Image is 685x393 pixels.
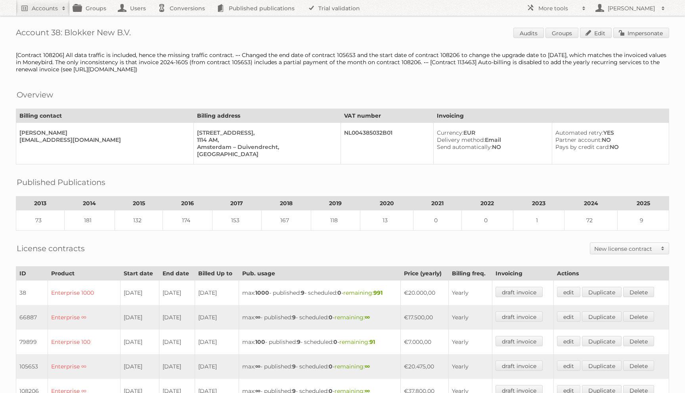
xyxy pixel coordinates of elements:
td: [DATE] [195,305,239,330]
th: Actions [554,267,669,280]
td: Enterprise ∞ [48,354,120,379]
a: Groups [545,28,578,38]
h1: Account 38: Blokker New B.V. [16,28,669,40]
h2: Accounts [32,4,58,12]
h2: Overview [17,89,53,101]
a: edit [557,287,580,297]
a: Audits [513,28,544,38]
a: Delete [623,336,654,346]
th: 2021 [413,196,462,210]
a: Delete [623,361,654,371]
td: [DATE] [159,280,195,305]
td: NL004385032B01 [341,123,434,164]
th: 2024 [564,196,618,210]
strong: 1000 [255,289,269,296]
td: [DATE] [195,280,239,305]
th: 2025 [618,196,669,210]
strong: 991 [373,289,383,296]
div: [Contract 108206] All data traffic is included, hence the missing traffic contract. ••• Changed t... [16,52,669,73]
td: [DATE] [159,354,195,379]
td: 72 [564,210,618,231]
td: €20.475,00 [401,354,449,379]
td: 0 [413,210,462,231]
h2: New license contract [594,245,657,253]
strong: 9 [297,338,300,345]
td: [DATE] [159,305,195,330]
strong: 0 [329,363,333,370]
a: New license contract [590,243,669,254]
a: Duplicate [582,287,622,297]
th: Invoicing [492,267,553,280]
td: Yearly [449,305,492,330]
div: [STREET_ADDRESS], [197,129,334,136]
td: 9 [618,210,669,231]
td: Yearly [449,280,492,305]
h2: Published Publications [17,176,105,188]
span: remaining: [343,289,383,296]
td: [DATE] [120,330,159,354]
td: 66887 [16,305,48,330]
div: NO [437,143,545,151]
td: [DATE] [159,330,195,354]
th: Product [48,267,120,280]
th: Invoicing [434,109,669,123]
a: edit [557,311,580,322]
span: remaining: [335,363,370,370]
th: 2014 [64,196,115,210]
th: 2015 [115,196,163,210]
th: VAT number [341,109,434,123]
th: 2020 [360,196,413,210]
td: max: - published: - scheduled: - [239,305,401,330]
a: Edit [580,28,612,38]
td: [DATE] [195,330,239,354]
td: max: - published: - scheduled: - [239,280,401,305]
td: Enterprise 1000 [48,280,120,305]
td: 79899 [16,330,48,354]
div: 1114 AM, [197,136,334,143]
div: NO [555,143,662,151]
th: 2022 [462,196,513,210]
div: NO [555,136,662,143]
a: Delete [623,287,654,297]
td: 132 [115,210,163,231]
td: 153 [212,210,261,231]
a: draft invoice [496,311,543,322]
a: draft invoice [496,361,543,371]
div: EUR [437,129,545,136]
span: Send automatically: [437,143,492,151]
th: Pub. usage [239,267,401,280]
a: Duplicate [582,361,622,371]
td: 105653 [16,354,48,379]
span: Currency: [437,129,463,136]
td: [DATE] [195,354,239,379]
span: remaining: [335,314,370,321]
td: 1 [513,210,564,231]
strong: ∞ [255,363,260,370]
th: Start date [120,267,159,280]
td: €17.500,00 [401,305,449,330]
a: Duplicate [582,336,622,346]
td: Enterprise 100 [48,330,120,354]
div: Email [437,136,545,143]
span: Partner account: [555,136,602,143]
a: edit [557,361,580,371]
td: Yearly [449,330,492,354]
strong: 9 [301,289,304,296]
th: 2016 [163,196,212,210]
h2: [PERSON_NAME] [606,4,657,12]
span: Delivery method: [437,136,485,143]
div: YES [555,129,662,136]
a: edit [557,336,580,346]
th: 2023 [513,196,564,210]
th: ID [16,267,48,280]
td: 174 [163,210,212,231]
div: Amsterdam – Duivendrecht, [197,143,334,151]
td: [DATE] [120,354,159,379]
strong: 9 [292,314,296,321]
div: [PERSON_NAME] [19,129,187,136]
th: 2017 [212,196,261,210]
strong: ∞ [365,314,370,321]
td: max: - published: - scheduled: - [239,354,401,379]
div: [EMAIL_ADDRESS][DOMAIN_NAME] [19,136,187,143]
td: [DATE] [120,305,159,330]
